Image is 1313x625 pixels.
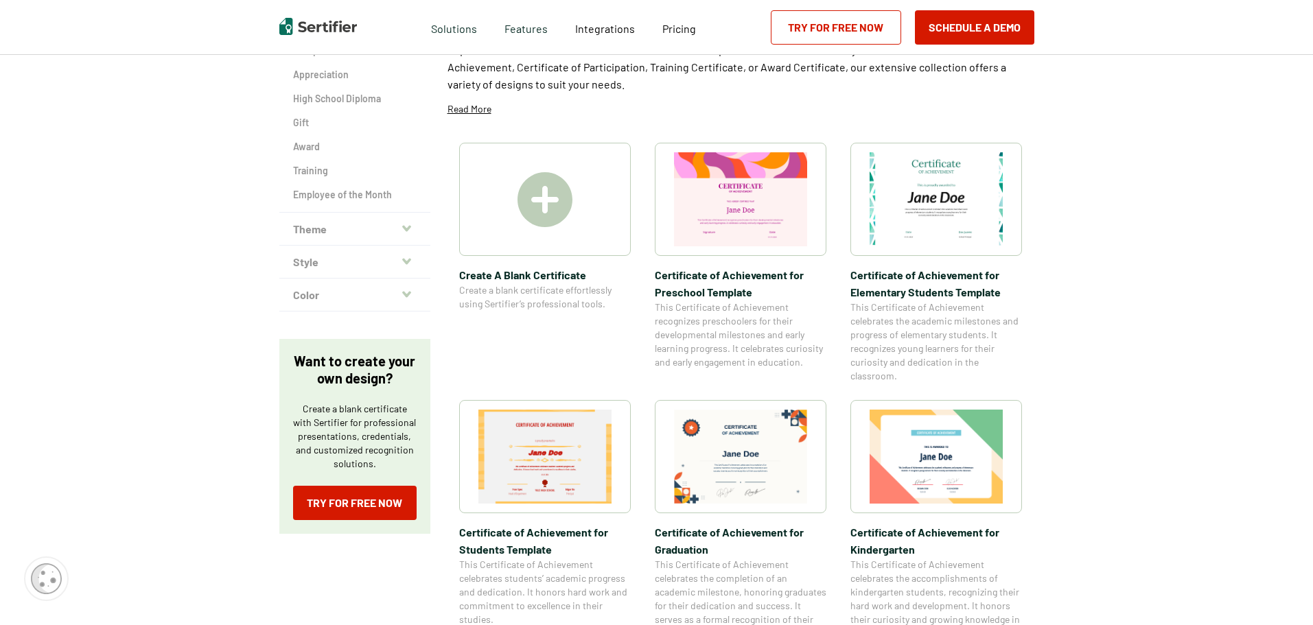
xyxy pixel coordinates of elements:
[850,266,1022,300] span: Certificate of Achievement for Elementary Students Template
[459,283,631,311] span: Create a blank certificate effortlessly using Sertifier’s professional tools.
[771,10,901,45] a: Try for Free Now
[279,279,430,311] button: Color
[459,523,631,558] span: Certificate of Achievement for Students Template
[448,102,491,116] p: Read More
[448,41,1034,93] p: Explore a wide selection of customizable certificate templates at Sertifier. Whether you need a C...
[293,68,417,82] a: Appreciation
[674,152,807,246] img: Certificate of Achievement for Preschool Template
[279,18,357,35] img: Sertifier | Digital Credentialing Platform
[293,188,417,202] a: Employee of the Month
[655,143,826,383] a: Certificate of Achievement for Preschool TemplateCertificate of Achievement for Preschool Templat...
[459,266,631,283] span: Create A Blank Certificate
[575,19,635,36] a: Integrations
[850,143,1022,383] a: Certificate of Achievement for Elementary Students TemplateCertificate of Achievement for Element...
[662,22,696,35] span: Pricing
[293,402,417,471] p: Create a blank certificate with Sertifier for professional presentations, credentials, and custom...
[870,152,1003,246] img: Certificate of Achievement for Elementary Students Template
[279,246,430,279] button: Style
[279,213,430,246] button: Theme
[293,140,417,154] a: Award
[31,563,62,594] img: Cookie Popup Icon
[575,22,635,35] span: Integrations
[431,19,477,36] span: Solutions
[293,353,417,387] p: Want to create your own design?
[870,410,1003,504] img: Certificate of Achievement for Kindergarten
[293,92,417,106] a: High School Diploma
[518,172,572,227] img: Create A Blank Certificate
[293,116,417,130] a: Gift
[662,19,696,36] a: Pricing
[1244,559,1313,625] iframe: Chat Widget
[655,300,826,369] span: This Certificate of Achievement recognizes preschoolers for their developmental milestones and ea...
[850,300,1022,383] span: This Certificate of Achievement celebrates the academic milestones and progress of elementary stu...
[655,266,826,300] span: Certificate of Achievement for Preschool Template
[293,486,417,520] a: Try for Free Now
[915,10,1034,45] button: Schedule a Demo
[504,19,548,36] span: Features
[293,164,417,178] a: Training
[674,410,807,504] img: Certificate of Achievement for Graduation
[850,523,1022,558] span: Certificate of Achievement for Kindergarten
[655,523,826,558] span: Certificate of Achievement for Graduation
[478,410,612,504] img: Certificate of Achievement for Students Template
